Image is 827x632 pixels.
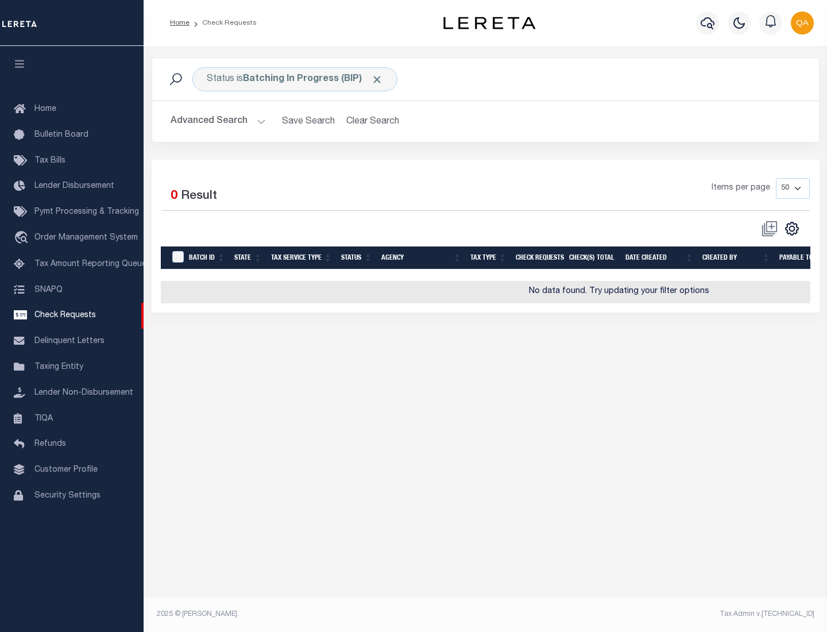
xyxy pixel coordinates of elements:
span: Order Management System [34,234,138,242]
b: Batching In Progress (BIP) [243,75,383,84]
i: travel_explore [14,231,32,246]
span: Items per page [712,182,770,195]
div: 2025 © [PERSON_NAME]. [148,609,486,619]
span: Home [34,105,56,113]
span: SNAPQ [34,286,63,294]
a: Home [170,20,190,26]
span: Click to Remove [371,74,383,86]
button: Save Search [275,110,342,133]
span: Bulletin Board [34,131,88,139]
th: Tax Type: activate to sort column ascending [466,246,511,270]
th: Check Requests [511,246,565,270]
span: Lender Non-Disbursement [34,389,133,397]
span: Lender Disbursement [34,182,114,190]
th: Tax Service Type: activate to sort column ascending [266,246,337,270]
div: Tax Admin v.[TECHNICAL_ID] [494,609,814,619]
img: logo-dark.svg [443,17,535,29]
span: Refunds [34,440,66,448]
label: Result [181,187,217,206]
span: Pymt Processing & Tracking [34,208,139,216]
th: Status: activate to sort column ascending [337,246,377,270]
span: Security Settings [34,492,101,500]
button: Clear Search [342,110,404,133]
th: Batch Id: activate to sort column ascending [184,246,230,270]
li: Check Requests [190,18,257,28]
span: 0 [171,190,177,202]
div: Status is [192,67,397,91]
th: Date Created: activate to sort column ascending [621,246,698,270]
span: Customer Profile [34,466,98,474]
th: State: activate to sort column ascending [230,246,266,270]
th: Created By: activate to sort column ascending [698,246,775,270]
button: Advanced Search [171,110,266,133]
th: Agency: activate to sort column ascending [377,246,466,270]
span: Tax Amount Reporting Queue [34,260,146,268]
img: svg+xml;base64,PHN2ZyB4bWxucz0iaHR0cDovL3d3dy53My5vcmcvMjAwMC9zdmciIHBvaW50ZXItZXZlbnRzPSJub25lIi... [791,11,814,34]
span: Delinquent Letters [34,337,105,345]
span: Check Requests [34,311,96,319]
th: Check(s) Total [565,246,621,270]
span: Tax Bills [34,157,65,165]
span: Taxing Entity [34,363,83,371]
span: TIQA [34,414,53,422]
